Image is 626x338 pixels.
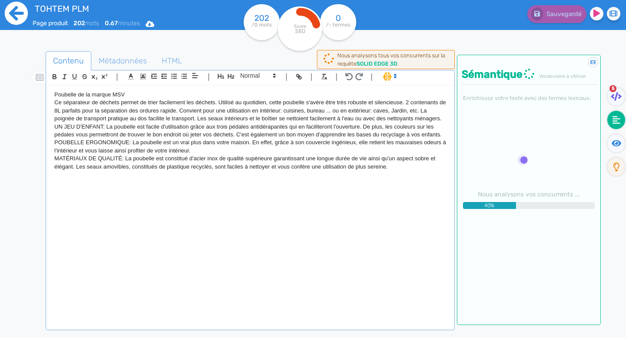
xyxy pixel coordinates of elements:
[295,28,305,34] tspan: SEO
[189,70,201,81] span: Aligment
[356,60,397,67] b: SOLID EDGE 3D
[92,49,154,73] span: Métadonnées
[326,22,350,28] tspan: /- termes
[91,51,154,71] a: Métadonnées
[252,22,272,28] tspan: /0 mots
[293,23,306,29] tspan: Score
[54,139,446,155] p: POUBELLE ERGONOMIQUE: La poubelle est un vrai plus dans votre maison. En effet, grâce à son couve...
[54,99,446,123] p: Ce séparateur de déchets permet de trier facilement les déchets. Utilisé au quotidien, cette poub...
[337,51,450,68] div: Nous analysons tous vos concurrents sur la requête .
[33,2,220,16] input: title
[462,68,598,81] h4: Sémantique
[379,71,400,82] span: I.Assistant
[527,5,586,23] button: Sauvegardé
[54,91,446,99] p: Poubelle de la marque MSV
[208,71,210,83] span: |
[105,20,140,27] span: minutes
[310,71,313,83] span: |
[54,123,446,139] p: UN JEU D'ENFANT: La poubelle est facile d'utilisation grâce aux trois pédales antidérapantes qui ...
[254,13,269,23] tspan: 202
[462,95,591,101] small: Enrichissez votre texte avec des termes lexicaux.
[54,155,446,171] p: MATÉRIAUX DE QUALITÉ: La poubelle est constitué d'acier inox de qualité supérieure garantissant u...
[46,51,91,71] a: Contenu
[105,20,118,27] b: 0.67
[336,71,338,83] span: |
[46,49,91,73] span: Contenu
[370,71,373,83] span: |
[546,10,582,18] span: Sauvegardé
[539,73,586,79] span: Vocabulaire à utiliser
[116,71,118,83] span: |
[336,13,341,23] tspan: 0
[73,20,99,27] span: mots
[463,202,516,209] span: 40%
[155,49,189,73] span: HTML
[73,20,85,27] b: 202
[285,71,287,83] span: |
[154,51,190,71] a: HTML
[463,191,595,198] h6: Nous analysons vos concurrents ...
[33,20,68,27] span: Page produit
[609,85,616,92] span: 5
